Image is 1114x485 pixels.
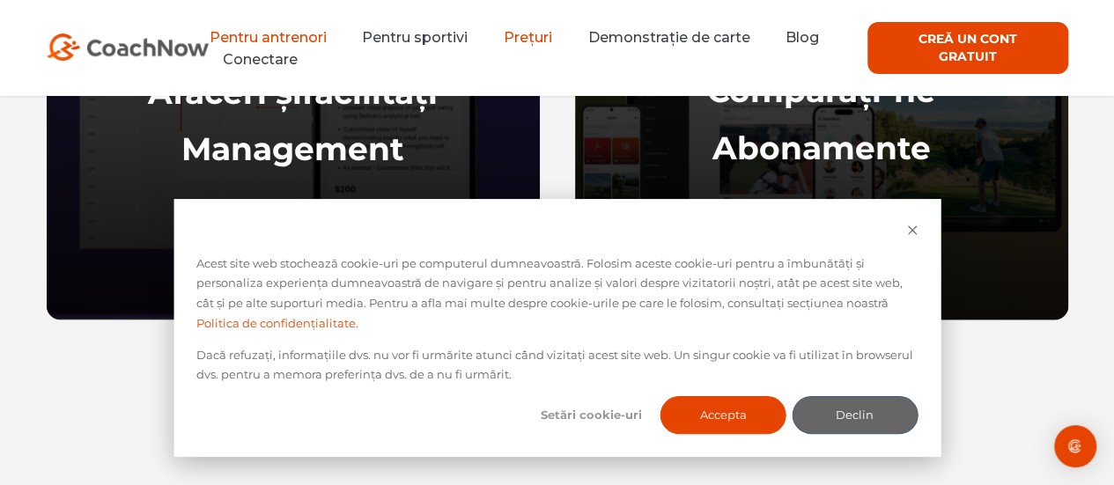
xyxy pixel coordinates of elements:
[1054,425,1096,467] div: Open Intercom Messenger
[356,313,358,334] font: .
[792,396,918,434] button: Declin
[587,29,749,46] a: Demonstrație de carte
[362,29,468,46] a: Pentru sportivi
[181,129,404,168] a: Management
[867,22,1068,74] a: CREĂ UN CONT GRATUIT
[196,345,918,386] font: Dacă refuzați, informațiile dvs. nu vor fi urmărite atunci când vizitați acest site web. Un singu...
[660,396,786,434] button: Accepta
[786,29,819,46] a: Blog
[47,33,210,61] img: Logo-ul CoachNow
[504,29,552,46] a: Prețuri
[541,405,642,425] font: Setări cookie-uri
[918,31,1017,64] font: CREĂ UN CONT GRATUIT
[528,396,654,434] button: Setări cookie-uri
[173,199,941,457] div: Banner pentru cookie-uri
[222,51,297,68] a: Conectare
[836,405,874,425] font: Declin
[700,405,747,425] font: Accepta
[707,71,936,110] a: Comparați-ne
[712,129,931,167] a: Abonamente
[209,29,326,46] a: Pentru antrenori
[196,254,918,313] font: Acest site web stochează cookie-uri pe computerul dumneavoastră. Folosim aceste cookie-uri pentru...
[906,222,918,242] button: Închide bannerul cookie
[196,313,356,334] a: Politica de confidențialitate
